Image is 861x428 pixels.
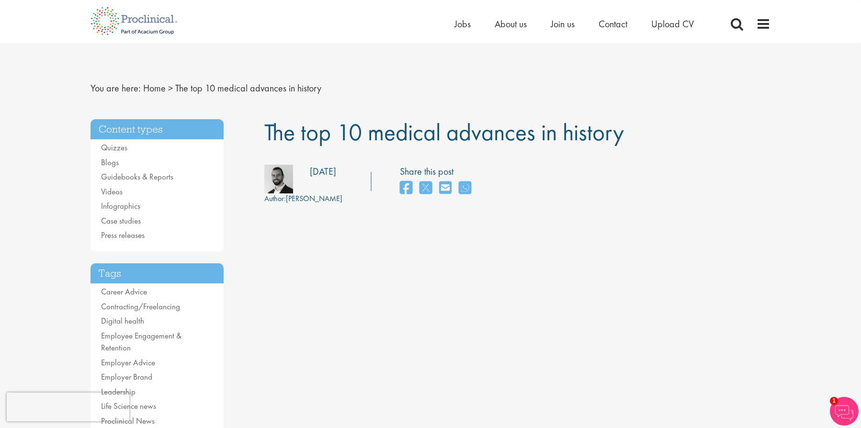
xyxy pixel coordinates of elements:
span: The top 10 medical advances in history [264,117,624,147]
span: > [168,82,173,94]
a: Leadership [101,386,136,397]
a: Jobs [454,18,471,30]
a: Press releases [101,230,145,240]
iframe: reCAPTCHA [7,393,129,421]
a: Employer Brand [101,372,152,382]
a: Contracting/Freelancing [101,301,180,312]
span: You are here: [91,82,141,94]
div: [DATE] [310,165,336,179]
a: share on email [439,178,452,199]
a: Career Advice [101,286,147,297]
a: share on twitter [419,178,432,199]
a: Proclinical News [101,416,155,426]
a: breadcrumb link [143,82,166,94]
div: [PERSON_NAME] [264,193,342,204]
a: Contact [599,18,627,30]
a: Case studies [101,215,141,226]
a: share on whats app [459,178,471,199]
a: Upload CV [651,18,694,30]
h3: Tags [91,263,224,284]
img: Chatbot [830,397,859,426]
a: Videos [101,186,123,197]
span: 1 [830,397,838,405]
h3: Content types [91,119,224,140]
a: Infographics [101,201,140,211]
a: Blogs [101,157,119,168]
a: Join us [551,18,575,30]
span: Author: [264,193,286,203]
label: Share this post [400,165,476,179]
a: Guidebooks & Reports [101,171,173,182]
a: Employee Engagement & Retention [101,330,181,353]
a: Employer Advice [101,357,155,368]
span: The top 10 medical advances in history [175,82,321,94]
a: share on facebook [400,178,412,199]
a: Digital health [101,315,144,326]
a: Quizzes [101,142,127,153]
img: 76d2c18e-6ce3-4617-eefd-08d5a473185b [264,165,293,193]
a: About us [495,18,527,30]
